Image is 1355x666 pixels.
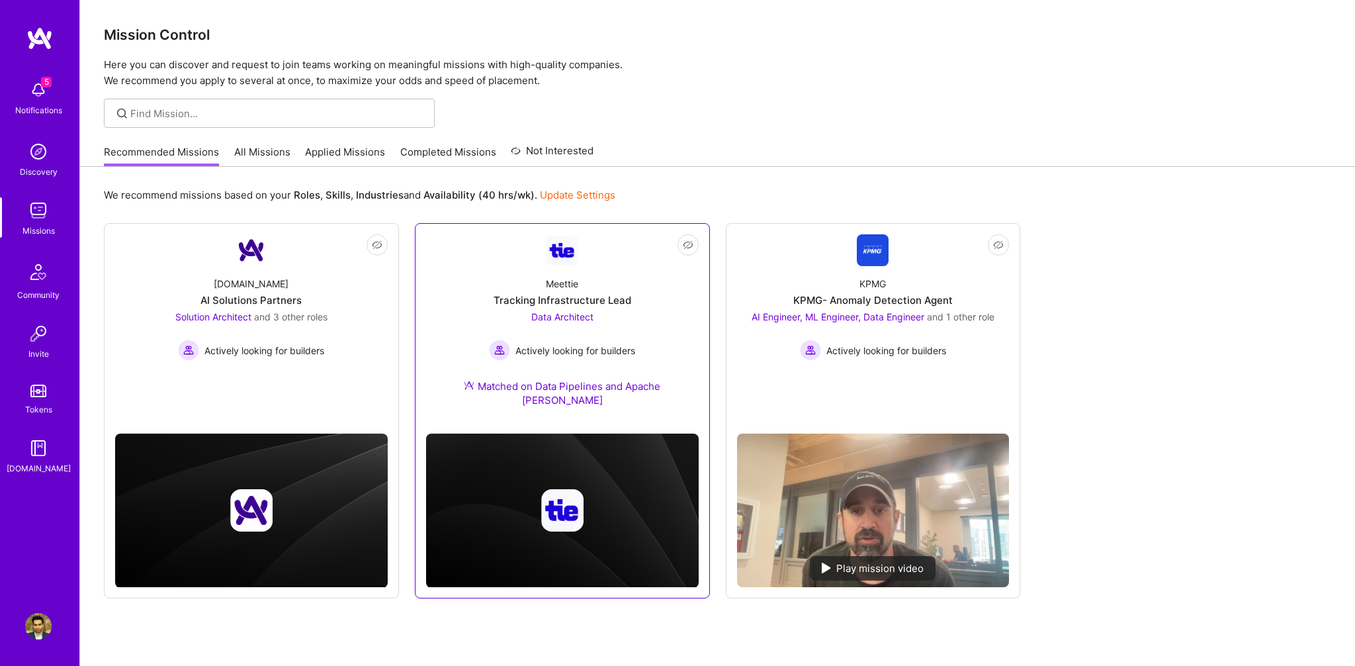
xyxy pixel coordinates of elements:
div: Invite [28,347,49,361]
img: play [822,563,831,573]
img: User Avatar [25,613,52,640]
b: Roles [294,189,320,201]
span: Solution Architect [175,311,251,322]
a: Completed Missions [400,145,496,167]
div: Matched on Data Pipelines and Apache [PERSON_NAME] [426,379,699,407]
div: Play mission video [810,556,936,581]
span: and 3 other roles [254,311,328,322]
div: [DOMAIN_NAME] [214,277,288,291]
img: Company logo [230,489,273,532]
img: bell [25,77,52,103]
a: Applied Missions [305,145,385,167]
img: Company logo [541,489,584,532]
img: Community [22,256,54,288]
img: Actively looking for builders [489,340,510,361]
i: icon SearchGrey [114,106,130,121]
div: KPMG- Anomaly Detection Agent [793,293,953,307]
p: Here you can discover and request to join teams working on meaningful missions with high-quality ... [104,57,1331,89]
img: logo [26,26,53,50]
span: and 1 other role [927,311,994,322]
img: Actively looking for builders [800,340,821,361]
a: Company LogoKPMGKPMG- Anomaly Detection AgentAI Engineer, ML Engineer, Data Engineer and 1 other ... [737,234,1010,423]
div: KPMG [859,277,886,291]
div: Meettie [546,277,578,291]
img: cover [426,434,699,588]
span: 5 [41,77,52,87]
img: teamwork [25,197,52,224]
img: guide book [25,435,52,461]
img: Actively looking for builders [178,340,199,361]
i: icon EyeClosed [372,240,382,250]
img: discovery [25,138,52,165]
input: Find Mission... [130,107,425,120]
a: Company Logo[DOMAIN_NAME]AI Solutions PartnersSolution Architect and 3 other rolesActively lookin... [115,234,388,405]
p: We recommend missions based on your , , and . [104,188,615,202]
a: Update Settings [540,189,615,201]
img: Company Logo [236,234,267,266]
img: Company Logo [857,234,889,266]
img: No Mission [737,434,1010,587]
h3: Mission Control [104,26,1331,43]
div: Notifications [15,103,62,117]
i: icon EyeClosed [683,240,693,250]
div: Missions [22,224,55,238]
img: tokens [30,385,46,397]
div: Discovery [20,165,58,179]
a: All Missions [234,145,290,167]
div: [DOMAIN_NAME] [7,461,71,475]
b: Skills [326,189,351,201]
span: Actively looking for builders [204,344,324,357]
div: AI Solutions Partners [200,293,302,307]
img: Invite [25,320,52,347]
i: icon EyeClosed [993,240,1004,250]
span: Data Architect [531,311,593,322]
a: User Avatar [22,613,55,640]
a: Recommended Missions [104,145,219,167]
b: Industries [356,189,404,201]
img: Ateam Purple Icon [464,380,474,391]
a: Not Interested [511,143,593,167]
div: Community [17,288,60,302]
span: AI Engineer, ML Engineer, Data Engineer [752,311,924,322]
div: Tokens [25,403,52,416]
img: cover [115,434,388,588]
a: Company LogoMeettieTracking Infrastructure LeadData Architect Actively looking for buildersActive... [426,234,699,423]
img: Company Logo [546,236,578,265]
span: Actively looking for builders [515,344,635,357]
div: Tracking Infrastructure Lead [494,293,631,307]
span: Actively looking for builders [826,344,946,357]
b: Availability (40 hrs/wk) [423,189,535,201]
